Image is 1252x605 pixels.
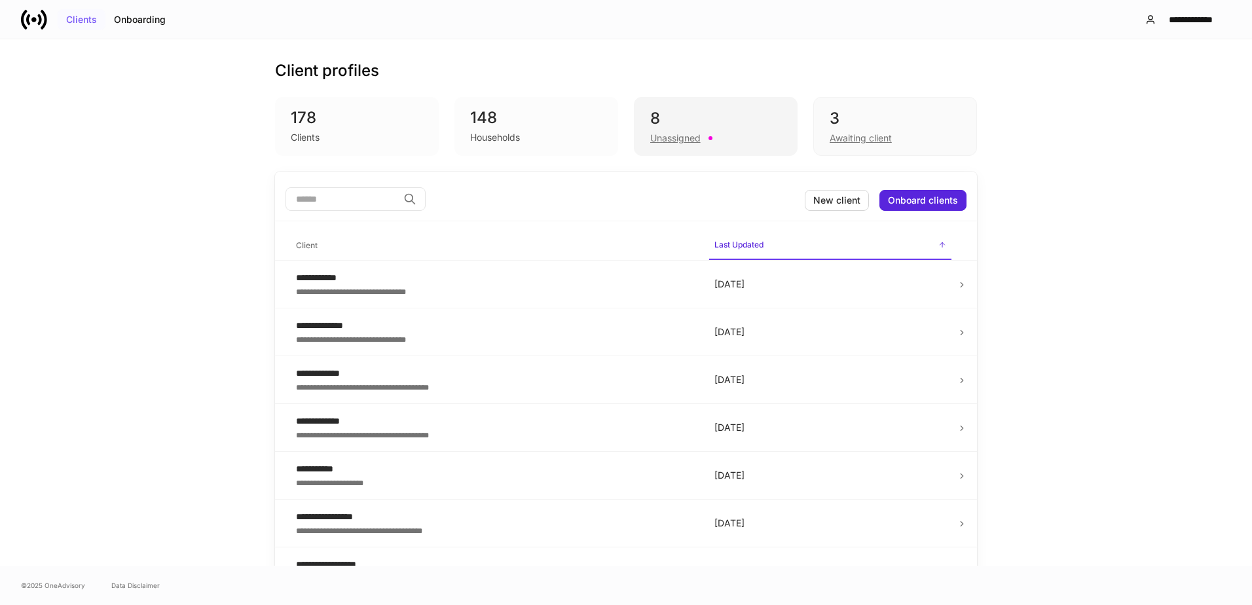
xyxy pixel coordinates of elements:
p: [DATE] [714,278,946,291]
p: [DATE] [714,564,946,577]
p: [DATE] [714,517,946,530]
div: Clients [66,15,97,24]
button: Clients [58,9,105,30]
div: New client [813,196,860,205]
p: [DATE] [714,373,946,386]
div: 3Awaiting client [813,97,977,156]
p: [DATE] [714,421,946,434]
div: Onboarding [114,15,166,24]
p: [DATE] [714,469,946,482]
span: Client [291,232,699,259]
div: Households [470,131,520,144]
div: 178 [291,107,423,128]
div: 148 [470,107,602,128]
button: Onboard clients [879,190,967,211]
button: New client [805,190,869,211]
a: Data Disclaimer [111,580,160,591]
div: Awaiting client [830,132,892,145]
span: © 2025 OneAdvisory [21,580,85,591]
span: Last Updated [709,232,951,260]
div: Unassigned [650,132,701,145]
div: 3 [830,108,961,129]
button: Onboarding [105,9,174,30]
div: Clients [291,131,320,144]
h6: Last Updated [714,238,764,251]
h3: Client profiles [275,60,379,81]
div: 8Unassigned [634,97,798,156]
div: 8 [650,108,781,129]
p: [DATE] [714,325,946,339]
div: Onboard clients [888,196,958,205]
h6: Client [296,239,318,251]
